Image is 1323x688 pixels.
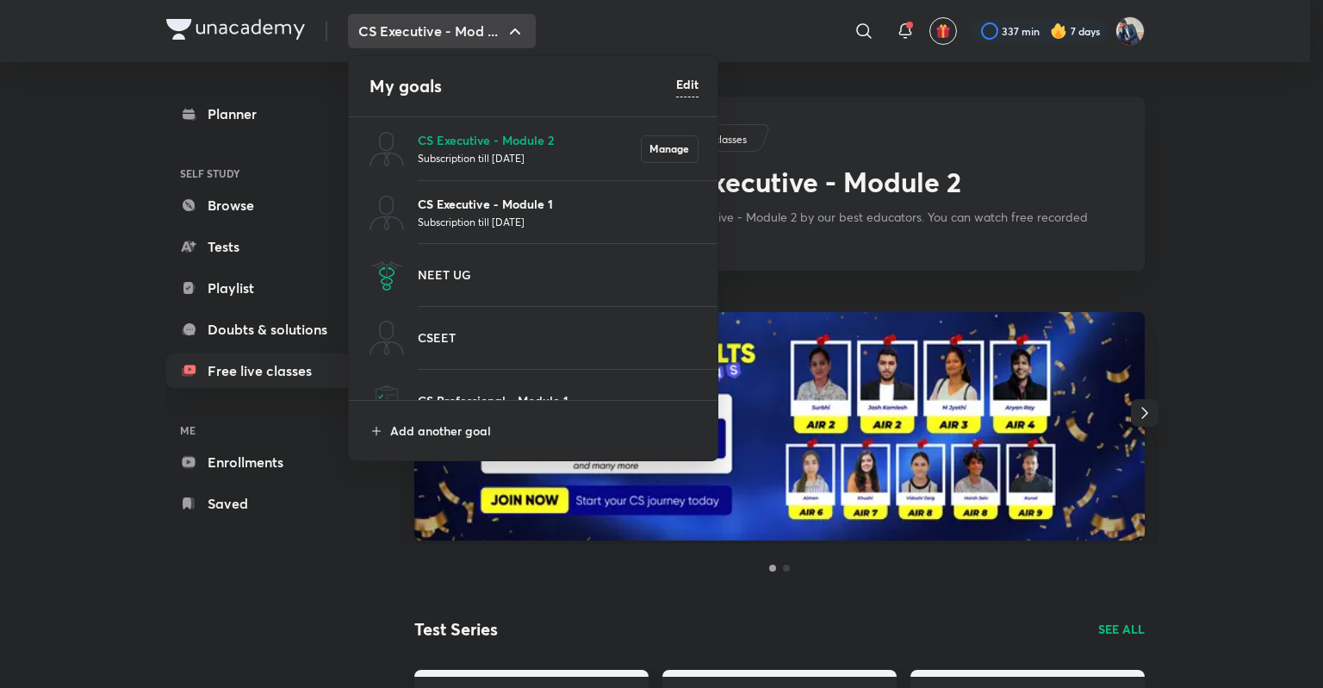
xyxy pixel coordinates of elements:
p: CSEET [418,328,699,347]
img: CS Executive - Module 1 [370,196,404,230]
p: CS Professional - Module 1 [418,391,699,410]
p: CS Executive - Module 1 [418,195,699,213]
p: Subscription till [DATE] [418,149,641,166]
img: CS Professional - Module 1 [370,384,404,418]
p: CS Executive - Module 2 [418,131,641,149]
img: CSEET [370,321,404,355]
p: NEET UG [418,266,699,284]
p: Subscription till [DATE] [418,213,699,230]
img: NEET UG [370,258,404,292]
h6: Edit [676,75,699,93]
button: Manage [641,135,699,163]
img: CS Executive - Module 2 [370,132,404,166]
p: Add another goal [390,422,699,440]
h4: My goals [370,73,676,99]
